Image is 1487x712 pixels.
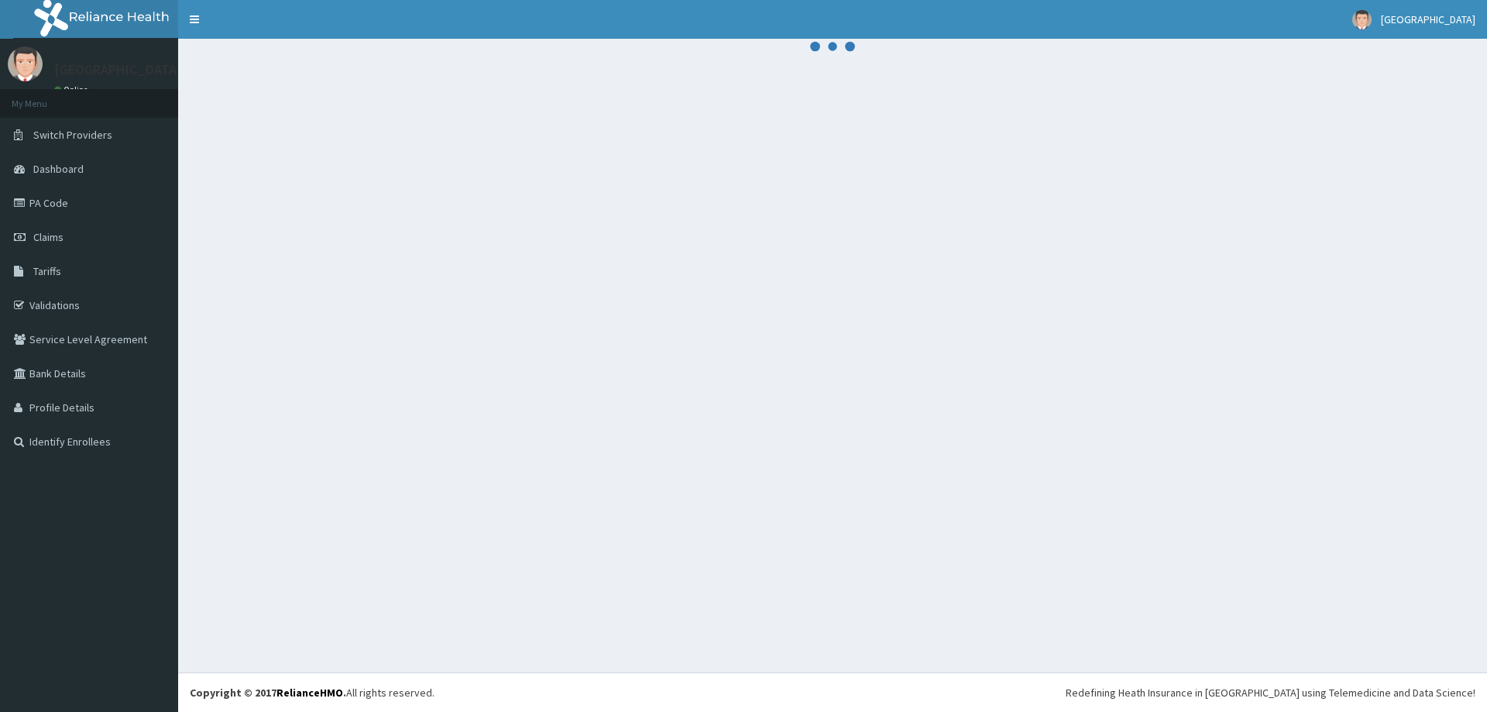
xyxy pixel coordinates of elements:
[1381,12,1475,26] span: [GEOGRAPHIC_DATA]
[178,672,1487,712] footer: All rights reserved.
[1352,10,1372,29] img: User Image
[276,686,343,700] a: RelianceHMO
[33,128,112,142] span: Switch Providers
[33,230,64,244] span: Claims
[1066,685,1475,700] div: Redefining Heath Insurance in [GEOGRAPHIC_DATA] using Telemedicine and Data Science!
[33,264,61,278] span: Tariffs
[190,686,346,700] strong: Copyright © 2017 .
[8,46,43,81] img: User Image
[54,63,182,77] p: [GEOGRAPHIC_DATA]
[54,84,91,95] a: Online
[33,162,84,176] span: Dashboard
[809,23,856,70] svg: audio-loading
